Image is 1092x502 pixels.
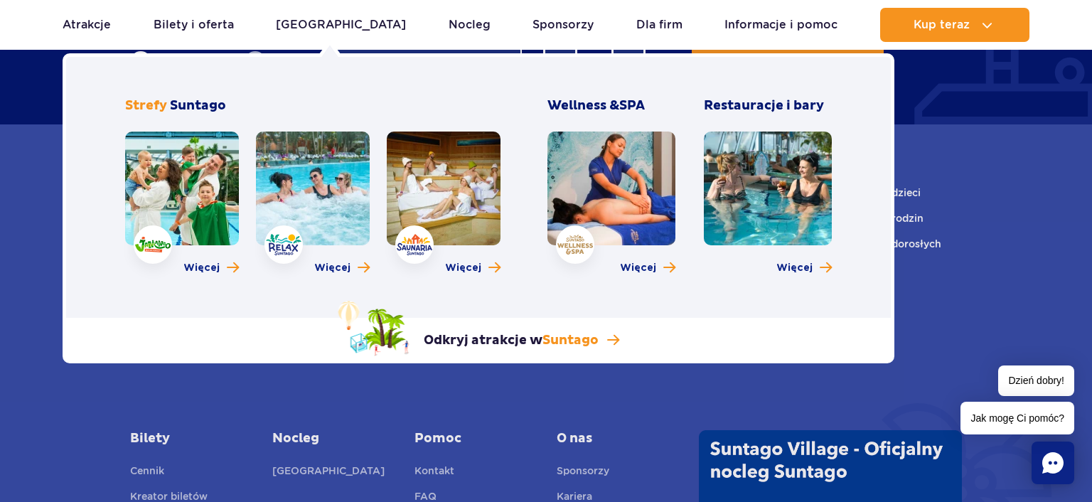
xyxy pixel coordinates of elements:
[776,261,832,275] a: Więcej o Restauracje i bary
[776,261,813,275] span: Więcej
[914,18,970,31] span: Kup teraz
[445,261,500,275] a: Więcej o strefie Saunaria
[547,97,645,114] span: Wellness &
[636,8,682,42] a: Dla firm
[620,261,656,275] span: Więcej
[314,261,350,275] span: Więcej
[620,261,675,275] a: Więcej o Wellness & SPA
[1032,442,1074,484] div: Chat
[724,8,837,42] a: Informacje i pomoc
[314,261,370,275] a: Więcej o strefie Relax
[183,261,239,275] a: Więcej o strefie Jamango
[619,97,645,114] span: SPA
[532,8,594,42] a: Sponsorzy
[542,332,599,348] span: Suntago
[880,8,1029,42] button: Kup teraz
[338,301,619,356] a: Odkryj atrakcje wSuntago
[125,97,167,114] span: Strefy
[704,97,832,114] h3: Restauracje i bary
[63,8,111,42] a: Atrakcje
[276,8,406,42] a: [GEOGRAPHIC_DATA]
[424,332,599,349] p: Odkryj atrakcje w
[154,8,234,42] a: Bilety i oferta
[170,97,226,114] span: Suntago
[998,365,1074,396] span: Dzień dobry!
[445,261,481,275] span: Więcej
[960,402,1074,434] span: Jak mogę Ci pomóc?
[449,8,491,42] a: Nocleg
[183,261,220,275] span: Więcej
